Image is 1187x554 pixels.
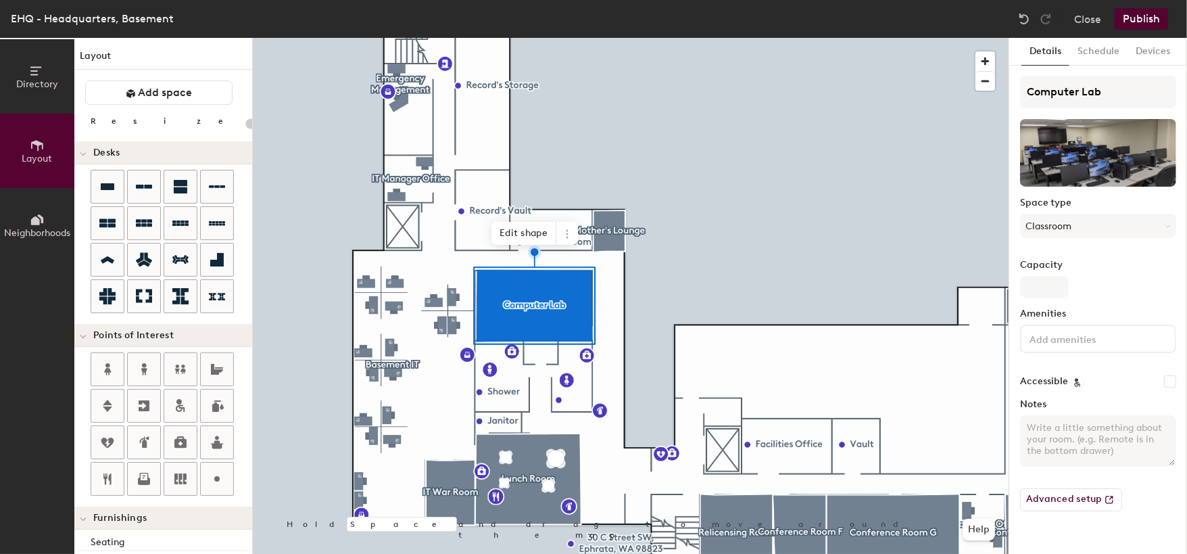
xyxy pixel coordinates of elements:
[93,147,120,158] span: Desks
[1027,330,1148,346] input: Add amenities
[139,86,193,99] span: Add space
[1020,198,1176,208] label: Space type
[16,78,58,90] span: Directory
[1020,376,1068,387] label: Accessible
[4,227,70,239] span: Neighborhoods
[1069,38,1128,66] button: Schedule
[85,80,233,105] button: Add space
[1020,214,1176,238] button: Classroom
[91,116,240,126] div: Resize
[74,49,252,70] h1: Layout
[1074,8,1101,30] button: Close
[1017,12,1031,26] img: Undo
[1039,12,1052,26] img: Redo
[11,10,174,27] div: EHQ - Headquarters, Basement
[1128,38,1178,66] button: Devices
[963,519,995,540] button: Help
[1020,399,1176,410] label: Notes
[1020,260,1176,271] label: Capacity
[1020,308,1176,319] label: Amenities
[1021,38,1069,66] button: Details
[491,222,556,245] span: Edit shape
[22,153,53,164] span: Layout
[1020,488,1122,511] button: Advanced setup
[1020,119,1176,187] img: The space named Computer Lab
[1115,8,1168,30] button: Publish
[93,330,174,341] span: Points of Interest
[91,535,252,550] div: Seating
[93,513,147,524] span: Furnishings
